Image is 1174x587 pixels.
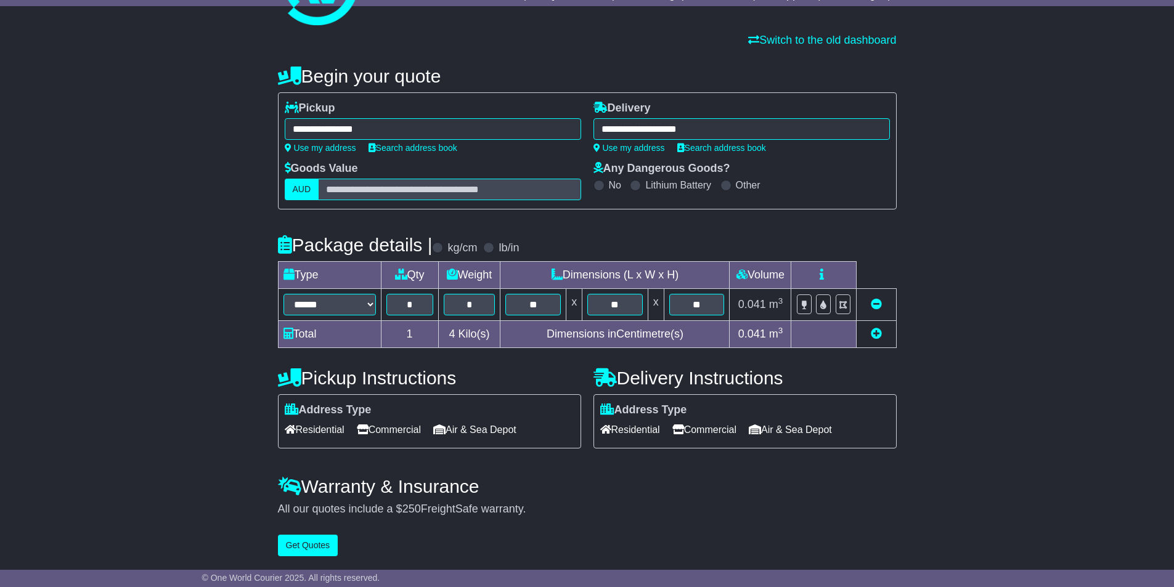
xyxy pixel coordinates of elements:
[677,143,766,153] a: Search address book
[402,503,421,515] span: 250
[278,503,897,516] div: All our quotes include a $ FreightSafe warranty.
[381,262,438,289] td: Qty
[738,298,766,310] span: 0.041
[778,296,783,306] sup: 3
[285,162,358,176] label: Goods Value
[600,403,687,417] label: Address Type
[769,298,783,310] span: m
[438,321,500,348] td: Kilo(s)
[438,262,500,289] td: Weight
[285,102,335,115] label: Pickup
[749,420,832,439] span: Air & Sea Depot
[285,403,372,417] label: Address Type
[600,420,660,439] span: Residential
[433,420,516,439] span: Air & Sea Depot
[285,179,319,200] label: AUD
[871,328,882,340] a: Add new item
[278,262,381,289] td: Type
[285,420,344,439] span: Residential
[645,179,711,191] label: Lithium Battery
[278,66,897,86] h4: Begin your quote
[278,321,381,348] td: Total
[769,328,783,340] span: m
[672,420,736,439] span: Commercial
[278,476,897,496] h4: Warranty & Insurance
[738,328,766,340] span: 0.041
[499,241,519,255] label: lb/in
[202,573,380,583] span: © One World Courier 2025. All rights reserved.
[500,321,730,348] td: Dimensions in Centimetre(s)
[648,289,664,321] td: x
[357,420,421,439] span: Commercial
[778,326,783,335] sup: 3
[278,235,433,255] h4: Package details |
[447,241,477,255] label: kg/cm
[278,368,581,388] h4: Pickup Instructions
[736,179,760,191] label: Other
[381,321,438,348] td: 1
[593,368,897,388] h4: Delivery Instructions
[278,535,338,556] button: Get Quotes
[593,162,730,176] label: Any Dangerous Goods?
[730,262,791,289] td: Volume
[500,262,730,289] td: Dimensions (L x W x H)
[871,298,882,310] a: Remove this item
[566,289,582,321] td: x
[748,34,896,46] a: Switch to the old dashboard
[609,179,621,191] label: No
[593,102,651,115] label: Delivery
[593,143,665,153] a: Use my address
[449,328,455,340] span: 4
[285,143,356,153] a: Use my address
[369,143,457,153] a: Search address book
